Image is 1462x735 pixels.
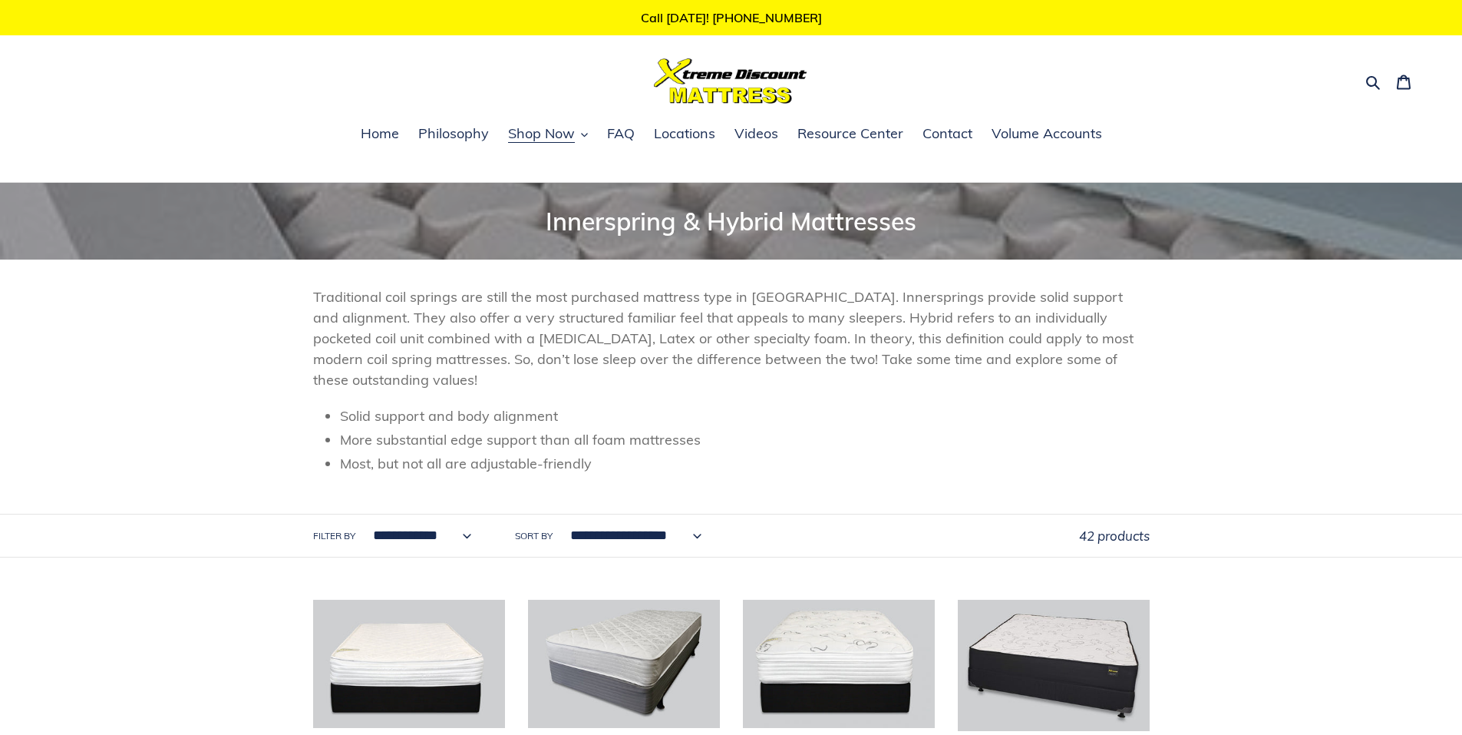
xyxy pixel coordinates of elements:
[607,124,635,143] span: FAQ
[313,529,355,543] label: Filter by
[599,123,642,146] a: FAQ
[340,429,1150,450] li: More substantial edge support than all foam mattresses
[418,124,489,143] span: Philosophy
[353,123,407,146] a: Home
[361,124,399,143] span: Home
[984,123,1110,146] a: Volume Accounts
[992,124,1102,143] span: Volume Accounts
[313,286,1150,390] p: Traditional coil springs are still the most purchased mattress type in [GEOGRAPHIC_DATA]. Innersp...
[340,453,1150,474] li: Most, but not all are adjustable-friendly
[411,123,497,146] a: Philosophy
[546,206,916,237] span: Innerspring & Hybrid Mattresses
[790,123,911,146] a: Resource Center
[654,124,715,143] span: Locations
[915,123,980,146] a: Contact
[515,529,553,543] label: Sort by
[797,124,903,143] span: Resource Center
[654,58,807,104] img: Xtreme Discount Mattress
[1079,528,1150,544] span: 42 products
[922,124,972,143] span: Contact
[727,123,786,146] a: Videos
[340,406,1150,426] li: Solid support and body alignment
[646,123,723,146] a: Locations
[734,124,778,143] span: Videos
[500,123,596,146] button: Shop Now
[508,124,575,143] span: Shop Now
